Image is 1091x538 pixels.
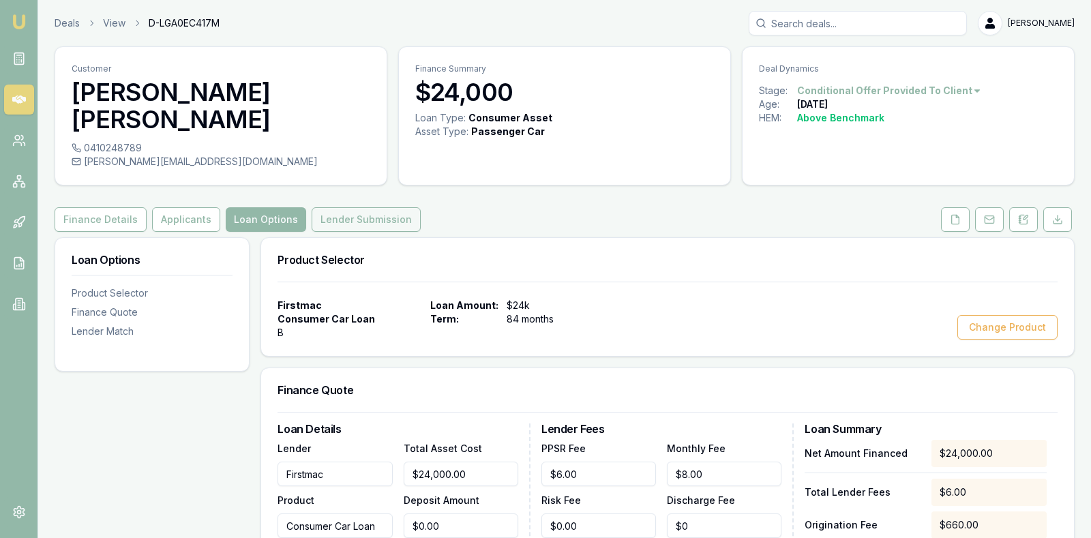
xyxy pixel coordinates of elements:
p: Deal Dynamics [759,63,1058,74]
a: Applicants [149,207,223,232]
div: Asset Type : [415,125,468,138]
div: 0410248789 [72,141,370,155]
button: Lender Submission [312,207,421,232]
h3: Product Selector [278,254,1058,265]
button: Loan Options [226,207,306,232]
input: Search deals [749,11,967,35]
div: [DATE] [797,98,828,111]
input: $ [541,462,656,486]
input: $ [541,513,656,538]
input: $ [404,513,518,538]
div: HEM: [759,111,797,125]
button: Finance Details [55,207,147,232]
a: View [103,16,125,30]
h3: Loan Summary [805,423,1047,434]
h3: [PERSON_NAME] [PERSON_NAME] [72,78,370,133]
p: Finance Summary [415,63,714,74]
div: Consumer Asset [468,111,552,125]
a: Deals [55,16,80,30]
div: Above Benchmark [797,111,884,125]
h3: Lender Fees [541,423,782,434]
span: Term: [430,312,498,326]
div: Age: [759,98,797,111]
p: Origination Fee [805,518,920,532]
span: Loan Amount: [430,299,498,312]
h3: Finance Quote [278,385,1058,395]
div: Loan Type: [415,111,466,125]
p: Customer [72,63,370,74]
input: $ [667,513,781,538]
div: Lender Match [72,325,233,338]
label: Total Asset Cost [404,443,482,454]
label: Discharge Fee [667,494,735,506]
h3: Loan Options [72,254,233,265]
span: D-LGA0EC417M [149,16,220,30]
span: Firstmac [278,299,322,312]
div: Finance Quote [72,305,233,319]
div: $24,000.00 [931,440,1047,467]
button: Conditional Offer Provided To Client [797,84,982,98]
div: Stage: [759,84,797,98]
a: Finance Details [55,207,149,232]
label: PPSR Fee [541,443,586,454]
button: Change Product [957,315,1058,340]
div: Passenger Car [471,125,545,138]
label: Lender [278,443,311,454]
img: emu-icon-u.png [11,14,27,30]
input: $ [404,462,518,486]
a: Lender Submission [309,207,423,232]
input: $ [667,462,781,486]
h3: Loan Details [278,423,518,434]
p: Net Amount Financed [805,447,920,460]
label: Risk Fee [541,494,581,506]
span: [PERSON_NAME] [1008,18,1075,29]
a: Loan Options [223,207,309,232]
nav: breadcrumb [55,16,220,30]
div: Product Selector [72,286,233,300]
button: Applicants [152,207,220,232]
label: Deposit Amount [404,494,479,506]
label: Product [278,494,314,506]
span: Consumer Car Loan [278,312,375,326]
label: Monthly Fee [667,443,726,454]
span: 84 months [507,312,578,326]
p: Total Lender Fees [805,485,920,499]
span: $24k [507,299,578,312]
h3: $24,000 [415,78,714,106]
div: $6.00 [931,479,1047,506]
span: B [278,326,284,340]
div: [PERSON_NAME][EMAIL_ADDRESS][DOMAIN_NAME] [72,155,370,168]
